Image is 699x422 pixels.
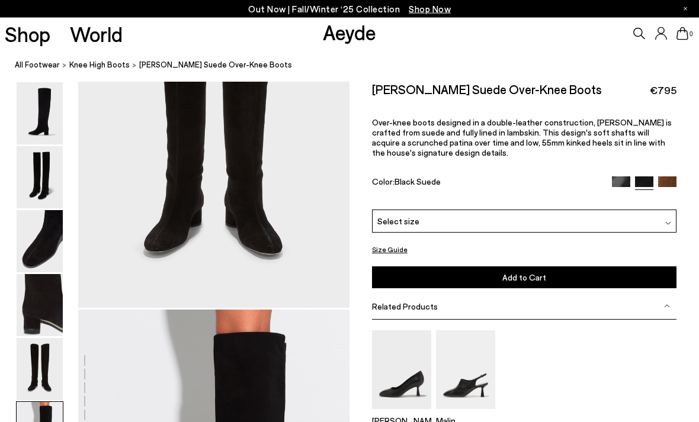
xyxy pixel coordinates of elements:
[409,4,451,14] span: Navigate to /collections/new-in
[502,273,546,283] span: Add to Cart
[664,304,670,310] img: svg%3E
[5,24,50,44] a: Shop
[650,83,676,98] span: €795
[676,27,688,40] a: 0
[372,331,431,410] img: Giotta Round-Toe Pumps
[395,177,441,187] span: Black Suede
[17,211,63,273] img: Willa Suede Over-Knee Boots - Image 3
[665,221,671,227] img: svg%3E
[372,177,602,191] div: Color:
[436,331,495,410] img: Malin Slingback Mules
[372,267,677,289] button: Add to Cart
[323,20,376,44] a: Aeyde
[69,60,130,70] span: knee high boots
[377,215,419,228] span: Select size
[69,59,130,72] a: knee high boots
[372,118,672,158] span: Over-knee boots designed in a double-leather construction, [PERSON_NAME] is crafted from suede an...
[70,24,123,44] a: World
[15,50,699,82] nav: breadcrumb
[372,82,602,97] h2: [PERSON_NAME] Suede Over-Knee Boots
[17,147,63,209] img: Willa Suede Over-Knee Boots - Image 2
[17,339,63,401] img: Willa Suede Over-Knee Boots - Image 5
[372,243,408,257] button: Size Guide
[372,302,438,312] span: Related Products
[139,59,292,72] span: [PERSON_NAME] Suede Over-Knee Boots
[17,83,63,145] img: Willa Suede Over-Knee Boots - Image 1
[688,31,694,37] span: 0
[15,59,60,72] a: All Footwear
[17,275,63,337] img: Willa Suede Over-Knee Boots - Image 4
[248,2,451,17] p: Out Now | Fall/Winter ‘25 Collection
